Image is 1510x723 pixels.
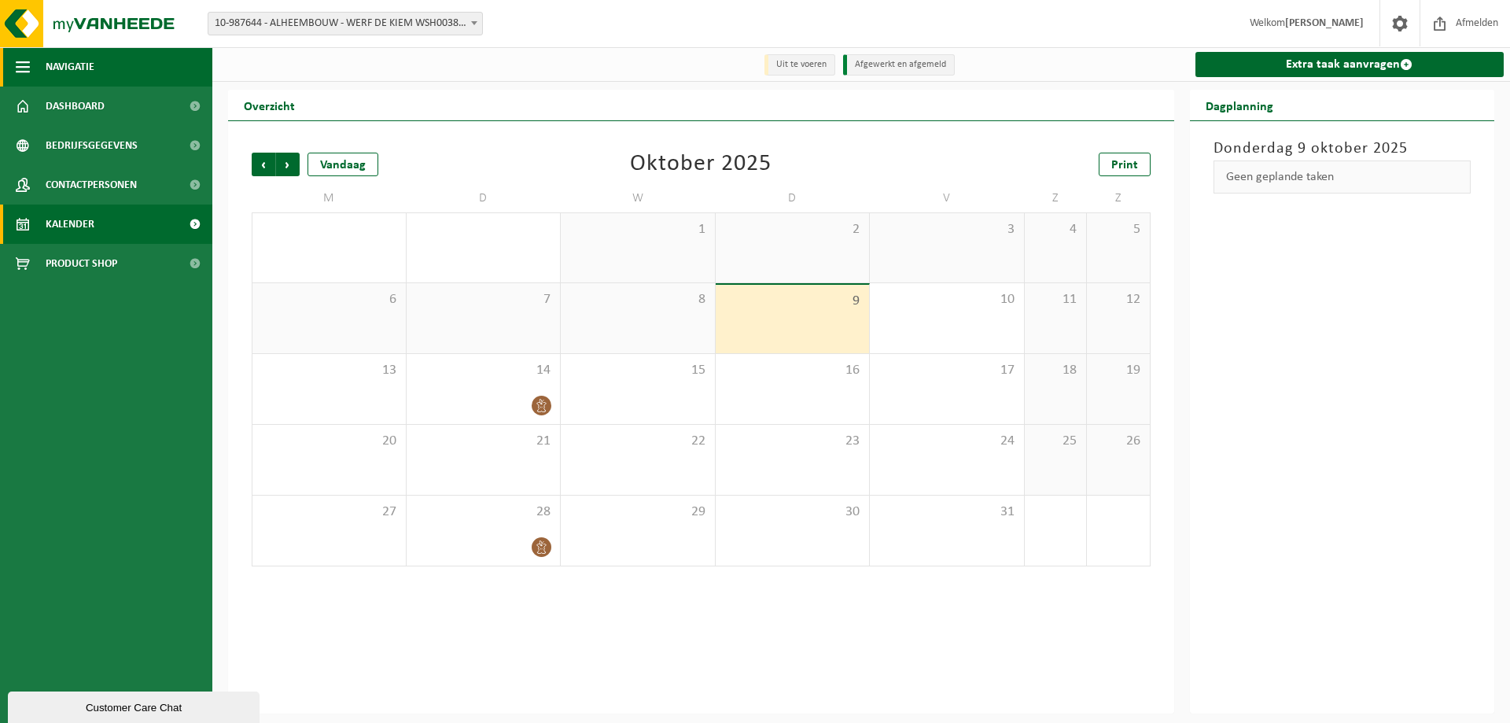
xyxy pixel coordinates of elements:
span: Bedrijfsgegevens [46,126,138,165]
span: 12 [1095,291,1141,308]
span: 11 [1033,291,1079,308]
span: 28 [414,504,553,521]
span: 14 [414,362,553,379]
h2: Overzicht [228,90,311,120]
td: D [407,184,562,212]
span: 21 [414,433,553,450]
span: 4 [1033,221,1079,238]
span: 17 [878,362,1016,379]
td: M [252,184,407,212]
td: V [870,184,1025,212]
strong: [PERSON_NAME] [1285,17,1364,29]
span: 13 [260,362,398,379]
li: Afgewerkt en afgemeld [843,54,955,76]
span: 10 [878,291,1016,308]
span: 22 [569,433,707,450]
span: Print [1111,159,1138,172]
span: 5 [1095,221,1141,238]
span: 19 [1095,362,1141,379]
span: 7 [414,291,553,308]
iframe: chat widget [8,688,263,723]
div: Geen geplande taken [1214,160,1471,194]
h2: Dagplanning [1190,90,1289,120]
span: 26 [1095,433,1141,450]
span: 3 [878,221,1016,238]
span: Volgende [276,153,300,176]
span: Navigatie [46,47,94,87]
span: 27 [260,504,398,521]
span: 16 [724,362,862,379]
span: 10-987644 - ALHEEMBOUW - WERF DE KIEM WSH0038 - RUISELEDE [208,12,483,35]
a: Print [1099,153,1151,176]
span: 18 [1033,362,1079,379]
span: 10-987644 - ALHEEMBOUW - WERF DE KIEM WSH0038 - RUISELEDE [208,13,482,35]
div: Oktober 2025 [630,153,772,176]
span: 9 [724,293,862,310]
span: 23 [724,433,862,450]
td: D [716,184,871,212]
span: 6 [260,291,398,308]
span: Product Shop [46,244,117,283]
span: Dashboard [46,87,105,126]
a: Extra taak aanvragen [1195,52,1504,77]
span: 15 [569,362,707,379]
span: Kalender [46,205,94,244]
span: 20 [260,433,398,450]
td: Z [1087,184,1150,212]
span: 29 [569,504,707,521]
span: 1 [569,221,707,238]
span: 25 [1033,433,1079,450]
li: Uit te voeren [764,54,835,76]
span: 8 [569,291,707,308]
h3: Donderdag 9 oktober 2025 [1214,137,1471,160]
span: 2 [724,221,862,238]
span: Contactpersonen [46,165,137,205]
td: W [561,184,716,212]
span: 24 [878,433,1016,450]
span: 30 [724,504,862,521]
span: 31 [878,504,1016,521]
span: Vorige [252,153,275,176]
td: Z [1025,184,1088,212]
div: Vandaag [308,153,378,176]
